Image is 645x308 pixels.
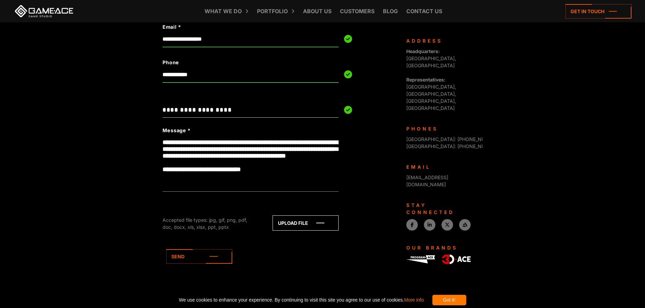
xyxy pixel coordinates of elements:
a: [EMAIL_ADDRESS][DOMAIN_NAME] [406,174,448,187]
label: Message * [163,127,190,134]
strong: Representatives: [406,77,446,82]
img: 3D-Ace [442,255,471,264]
label: Email * [163,23,303,31]
span: [GEOGRAPHIC_DATA]: [PHONE_NUMBER] [406,136,500,142]
strong: Headquarters: [406,48,440,54]
div: Accepted file types: jpg, gif, png, pdf, doc, docx, xls, xlsx, ppt, pptx [163,216,257,231]
span: [GEOGRAPHIC_DATA]: [PHONE_NUMBER] [406,143,500,149]
span: [GEOGRAPHIC_DATA], [GEOGRAPHIC_DATA], [GEOGRAPHIC_DATA], [GEOGRAPHIC_DATA] [406,77,456,111]
label: Phone [163,59,303,66]
a: Upload file [273,215,339,231]
img: Program-Ace [406,255,435,263]
div: Phones [406,125,477,132]
span: We use cookies to enhance your experience. By continuing to visit this site you agree to our use ... [179,295,424,305]
div: Got it! [432,295,466,305]
div: Our Brands [406,244,477,251]
a: Send [166,249,232,264]
span: [GEOGRAPHIC_DATA], [GEOGRAPHIC_DATA] [406,48,456,68]
a: Get in touch [565,4,631,19]
div: Email [406,163,477,170]
div: Address [406,37,477,44]
div: Stay connected [406,202,477,216]
a: More info [404,297,424,303]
